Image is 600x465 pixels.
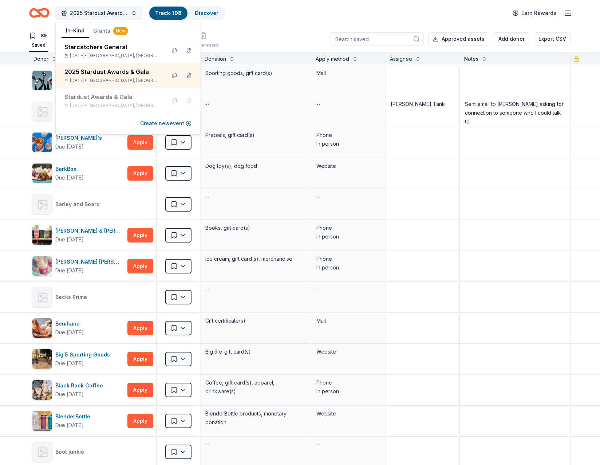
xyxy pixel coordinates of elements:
[127,166,153,181] button: Apply
[64,53,160,59] div: [DATE] •
[32,411,125,431] button: Image for BlenderBottleBlenderBottleDue [DATE]
[187,29,219,52] button: Not interested
[316,316,380,325] div: Mail
[534,32,571,46] button: Export CSV
[29,29,48,52] button: 89Saved
[494,32,529,46] button: Add donor
[55,421,84,430] div: Due [DATE]
[386,97,459,126] textarea: [PERSON_NAME] Tank
[32,256,52,276] img: Image for Baskin Robbins
[205,55,226,63] div: Donation
[55,293,90,302] div: Becks Prime
[55,390,84,399] div: Due [DATE]
[127,414,153,428] button: Apply
[316,255,380,263] div: Phone
[205,161,307,171] div: Dog toy(s), dog food
[55,200,103,209] div: Barley and Board
[316,192,321,202] div: --
[155,10,182,16] a: Track· 198
[64,78,160,83] div: [DATE] •
[88,78,160,83] span: [GEOGRAPHIC_DATA], [GEOGRAPHIC_DATA]
[32,163,125,184] button: Image for BarkBoxBarkBoxDue [DATE]
[70,9,128,17] span: 2025 Stardust Awards & Gala
[88,103,160,109] span: [GEOGRAPHIC_DATA], [GEOGRAPHIC_DATA]
[316,378,380,387] div: Phone
[464,55,478,63] div: Notes
[316,55,349,63] div: Apply method
[316,263,380,272] div: In person
[316,387,380,396] div: In person
[55,266,84,275] div: Due [DATE]
[205,99,210,109] div: --
[316,224,380,232] div: Phone
[32,132,125,153] button: Image for Auntie Anne's [PERSON_NAME]'sDue [DATE]
[127,228,153,243] button: Apply
[32,380,52,400] img: Image for Black Rock Coffee
[32,70,125,91] button: Image for AdidasAdidasDue [DATE]
[428,32,489,46] button: Approved assets
[205,68,307,78] div: Sporting goods, gift card(s)
[64,92,160,101] div: Stardust Awards & Gala
[205,316,307,326] div: Gift certificate(s)
[32,225,125,245] button: Image for Barnes & Noble[PERSON_NAME] & [PERSON_NAME]Due [DATE]
[55,134,105,142] div: [PERSON_NAME]'s
[29,4,50,21] a: Home
[205,223,307,233] div: Books, gift card(s)
[316,440,321,450] div: --
[127,259,153,273] button: Apply
[316,131,380,139] div: Phone
[32,318,52,338] img: Image for Benihana
[64,103,160,109] div: [DATE] •
[331,32,424,46] input: Search saved
[55,165,84,173] div: BarkBox
[461,97,570,126] textarea: Sent email to [PERSON_NAME] asking for connection to someone who I could talk to
[205,378,307,397] div: Coffee, gift card(s), apparel, drinkware(s)
[29,42,48,48] div: Saved
[33,55,48,63] div: Donor
[316,347,380,356] div: Website
[316,409,380,418] div: Website
[55,142,84,151] div: Due [DATE]
[127,135,153,150] button: Apply
[55,235,84,244] div: Due [DATE]
[55,350,113,359] div: Big 5 Sporting Goods
[55,448,87,456] div: Boot junkie
[32,133,52,152] img: Image for Auntie Anne's
[205,440,210,450] div: --
[195,10,218,16] a: Discover
[205,192,210,202] div: --
[508,7,561,20] a: Earn Rewards
[55,173,84,182] div: Due [DATE]
[55,257,125,266] div: [PERSON_NAME] [PERSON_NAME]
[187,42,219,48] div: Not interested
[149,6,225,20] button: Track· 198Discover
[39,32,48,39] div: 89
[316,285,321,295] div: --
[64,43,160,51] div: Starcatchers General
[62,24,89,38] button: In-Kind
[55,319,84,328] div: Benihana
[205,130,307,140] div: Pretzels, gift card(s)
[316,99,321,109] div: --
[32,163,52,183] img: Image for BarkBox
[32,411,52,431] img: Image for BlenderBottle
[127,321,153,335] button: Apply
[55,381,106,390] div: Black Rock Coffee
[32,349,125,369] button: Image for Big 5 Sporting GoodsBig 5 Sporting GoodsDue [DATE]
[127,383,153,397] button: Apply
[32,349,52,369] img: Image for Big 5 Sporting Goods
[316,139,380,148] div: In person
[390,55,412,63] div: Assignee
[205,254,307,264] div: Ice cream, gift card(s), merchandise
[32,71,52,90] img: Image for Adidas
[55,6,143,20] button: 2025 Stardust Awards & Gala
[88,53,160,59] span: [GEOGRAPHIC_DATA], [GEOGRAPHIC_DATA]
[89,24,133,38] button: Grants
[205,347,307,357] div: Big 5 e-gift card(s)
[113,27,128,35] div: New
[316,162,380,170] div: Website
[316,69,380,78] div: Mail
[316,232,380,241] div: In person
[55,226,125,235] div: [PERSON_NAME] & [PERSON_NAME]
[32,318,125,338] button: Image for BenihanaBenihanaDue [DATE]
